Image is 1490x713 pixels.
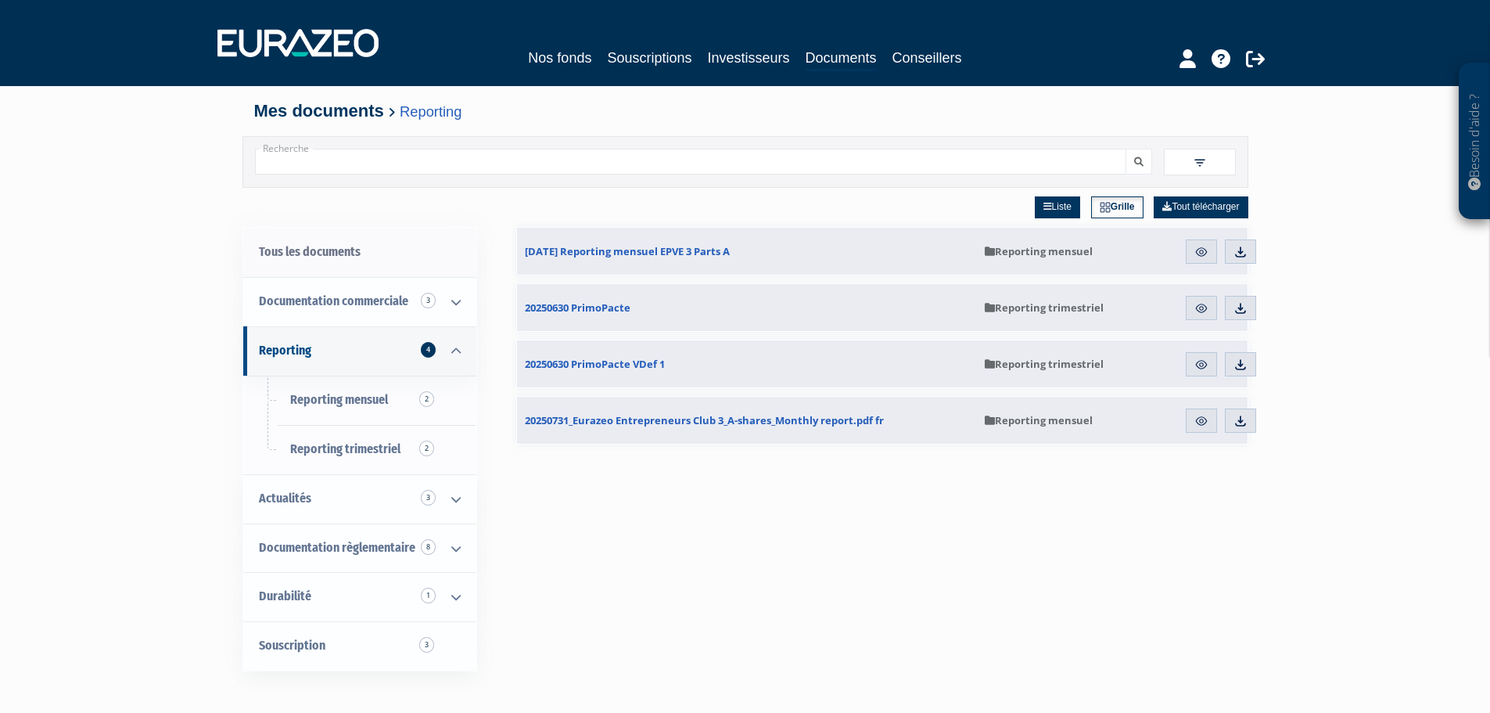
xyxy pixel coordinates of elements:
a: Documentation commerciale 3 [243,277,476,326]
span: [DATE] Reporting mensuel EPVE 3 Parts A [525,244,730,258]
span: 20250731_Eurazeo Entrepreneurs Club 3_A-shares_Monthly report.pdf fr [525,413,884,427]
a: Investisseurs [707,47,789,69]
span: 2 [419,441,434,456]
a: 20250630 PrimoPacte [517,284,977,331]
a: Grille [1091,196,1144,218]
span: 3 [421,490,436,506]
img: filter.svg [1193,156,1207,170]
span: 3 [419,637,434,653]
a: Tous les documents [243,228,476,277]
img: eye.svg [1194,301,1208,315]
a: Souscription3 [243,621,476,671]
input: Recherche [255,149,1126,175]
img: 1732889491-logotype_eurazeo_blanc_rvb.png [217,29,379,57]
span: Reporting mensuel [985,413,1093,427]
a: 20250630 PrimoPacte VDef 1 [517,340,977,387]
a: Documents [806,47,877,71]
a: Actualités 3 [243,474,476,524]
span: 8 [421,539,436,555]
span: 20250630 PrimoPacte VDef 1 [525,357,665,371]
span: Actualités [259,491,311,506]
a: Documentation règlementaire 8 [243,524,476,573]
a: Conseillers [892,47,962,69]
img: download.svg [1233,358,1248,372]
span: Reporting trimestriel [985,357,1104,371]
img: grid.svg [1100,202,1111,213]
span: 20250630 PrimoPacte [525,301,630,315]
a: Souscriptions [607,47,691,69]
a: Liste [1035,196,1080,218]
p: Besoin d'aide ? [1466,71,1484,212]
span: Reporting mensuel [985,244,1093,258]
span: 1 [421,588,436,603]
img: eye.svg [1194,414,1208,428]
span: Reporting mensuel [290,392,388,407]
h4: Mes documents [254,102,1237,121]
a: [DATE] Reporting mensuel EPVE 3 Parts A [517,228,977,275]
span: Souscription [259,638,325,653]
a: Reporting [400,103,461,120]
img: download.svg [1233,414,1248,428]
a: Reporting mensuel2 [243,376,476,425]
a: Reporting 4 [243,326,476,376]
span: 3 [421,293,436,308]
img: download.svg [1233,245,1248,259]
span: Documentation commerciale [259,293,408,308]
img: eye.svg [1194,358,1208,372]
img: eye.svg [1194,245,1208,259]
span: Reporting trimestriel [985,301,1104,315]
a: Durabilité 1 [243,572,476,621]
a: Reporting trimestriel2 [243,425,476,474]
a: Tout télécharger [1154,196,1248,218]
span: 2 [419,391,434,407]
a: Nos fonds [528,47,591,69]
span: Reporting trimestriel [290,441,400,456]
span: Durabilité [259,589,311,603]
img: download.svg [1233,301,1248,315]
a: 20250731_Eurazeo Entrepreneurs Club 3_A-shares_Monthly report.pdf fr [517,397,977,444]
span: Reporting [259,343,311,358]
span: Documentation règlementaire [259,540,415,555]
span: 4 [421,342,436,358]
